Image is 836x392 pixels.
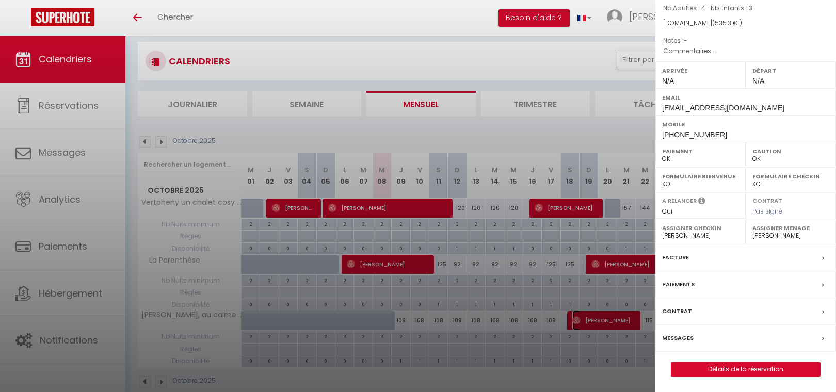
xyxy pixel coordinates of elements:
div: [DOMAIN_NAME] [663,19,828,28]
label: Paiement [662,146,739,156]
span: Nb Enfants : 3 [711,4,752,12]
label: Messages [662,333,694,344]
label: Arrivée [662,66,739,76]
span: Nb Adultes : 4 - [663,4,752,12]
span: 535.31 [715,19,733,27]
label: Contrat [752,197,782,203]
span: ( € ) [712,19,742,27]
label: Départ [752,66,829,76]
span: - [714,46,718,55]
span: [PHONE_NUMBER] [662,130,727,139]
label: Assigner Checkin [662,223,739,233]
span: N/A [662,77,674,85]
p: Notes : [663,36,828,46]
label: Formulaire Checkin [752,171,829,182]
button: Détails de la réservation [671,362,821,377]
a: Détails de la réservation [671,363,820,376]
span: - [684,36,687,45]
label: Mobile [662,119,829,129]
label: Caution [752,146,829,156]
span: [EMAIL_ADDRESS][DOMAIN_NAME] [662,104,784,112]
span: Pas signé [752,207,782,216]
p: Commentaires : [663,46,828,56]
span: N/A [752,77,764,85]
label: Assigner Menage [752,223,829,233]
label: A relancer [662,197,697,205]
label: Contrat [662,306,692,317]
label: Facture [662,252,689,263]
i: Sélectionner OUI si vous souhaiter envoyer les séquences de messages post-checkout [698,197,705,208]
label: Formulaire Bienvenue [662,171,739,182]
label: Paiements [662,279,695,290]
label: Email [662,92,829,103]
